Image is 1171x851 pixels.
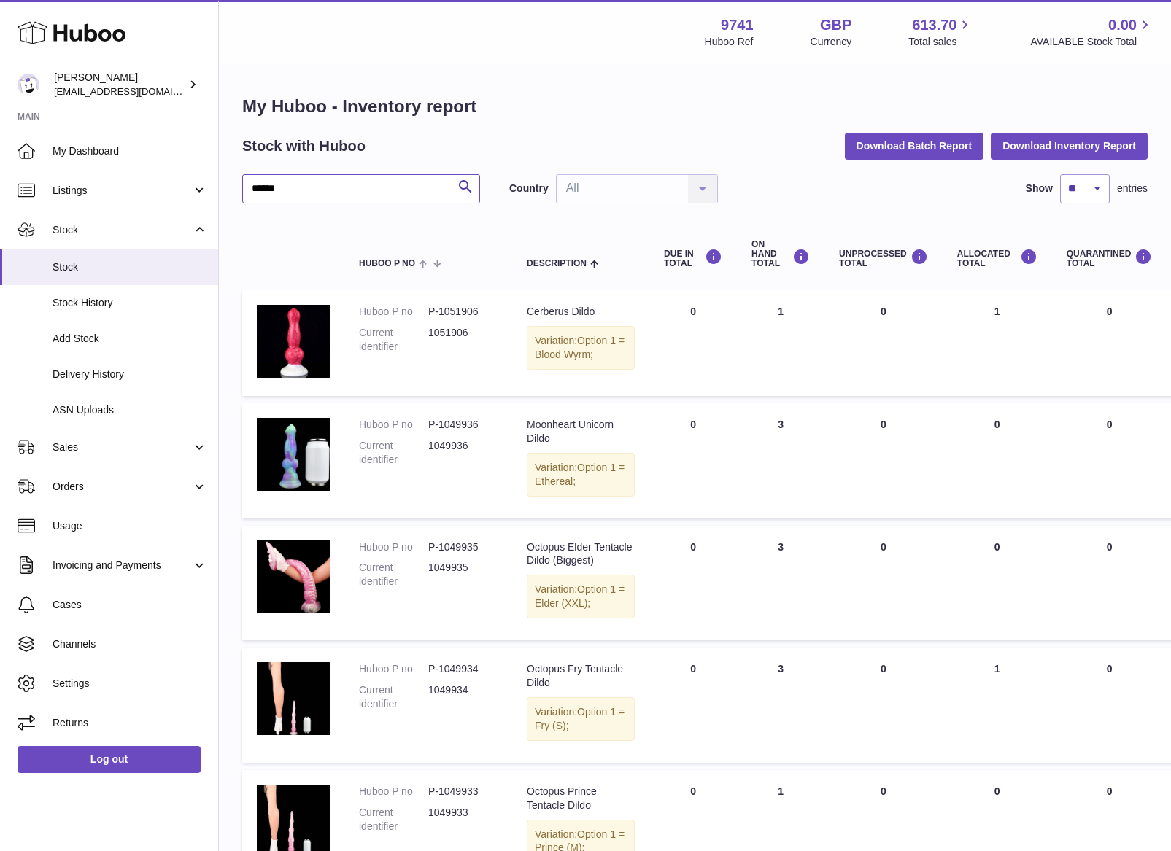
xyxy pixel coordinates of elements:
[820,15,851,35] strong: GBP
[535,462,625,487] span: Option 1 = Ethereal;
[53,403,207,417] span: ASN Uploads
[908,15,973,49] a: 613.70 Total sales
[359,662,428,676] dt: Huboo P no
[943,403,1052,518] td: 0
[943,526,1052,641] td: 0
[649,403,737,518] td: 0
[428,540,498,554] dd: P-1049935
[527,540,635,568] div: Octopus Elder Tentacle Dildo (Biggest)
[527,305,635,319] div: Cerberus Dildo
[53,677,207,691] span: Settings
[53,223,192,237] span: Stock
[991,133,1148,159] button: Download Inventory Report
[242,95,1148,118] h1: My Huboo - Inventory report
[1030,15,1153,49] a: 0.00 AVAILABLE Stock Total
[359,439,428,467] dt: Current identifier
[649,290,737,396] td: 0
[1067,249,1153,268] div: QUARANTINED Total
[527,662,635,690] div: Octopus Fry Tentacle Dildo
[18,746,201,772] a: Log out
[53,440,192,454] span: Sales
[257,662,330,735] img: product image
[527,418,635,446] div: Moonheart Unicorn Dildo
[428,662,498,676] dd: P-1049934
[53,184,192,198] span: Listings
[737,526,824,641] td: 3
[1107,419,1113,430] span: 0
[527,259,587,268] span: Description
[359,326,428,354] dt: Current identifier
[535,583,625,609] span: Option 1 = Elder (XXL);
[53,332,207,346] span: Add Stock
[908,35,973,49] span: Total sales
[737,648,824,763] td: 3
[428,439,498,467] dd: 1049936
[53,519,207,533] span: Usage
[1107,541,1113,553] span: 0
[359,259,415,268] span: Huboo P no
[957,249,1037,268] div: ALLOCATED Total
[53,368,207,381] span: Delivery History
[359,683,428,711] dt: Current identifier
[527,453,635,497] div: Variation:
[824,290,943,396] td: 0
[428,305,498,319] dd: P-1051906
[1030,35,1153,49] span: AVAILABLE Stock Total
[737,403,824,518] td: 3
[428,683,498,711] dd: 1049934
[527,697,635,741] div: Variation:
[811,35,852,49] div: Currency
[257,540,330,613] img: product image
[53,144,207,158] span: My Dashboard
[1026,182,1053,195] label: Show
[845,133,984,159] button: Download Batch Report
[912,15,956,35] span: 613.70
[1107,785,1113,797] span: 0
[664,249,722,268] div: DUE IN TOTAL
[649,526,737,641] td: 0
[359,785,428,798] dt: Huboo P no
[751,240,810,269] div: ON HAND Total
[428,561,498,588] dd: 1049935
[359,540,428,554] dt: Huboo P no
[527,785,635,812] div: Octopus Prince Tentacle Dildo
[53,260,207,274] span: Stock
[824,648,943,763] td: 0
[53,716,207,730] span: Returns
[737,290,824,396] td: 1
[54,85,215,97] span: [EMAIL_ADDRESS][DOMAIN_NAME]
[1117,182,1148,195] span: entries
[359,305,428,319] dt: Huboo P no
[18,74,39,96] img: ajcmarketingltd@gmail.com
[428,326,498,354] dd: 1051906
[359,806,428,833] dt: Current identifier
[527,575,635,618] div: Variation:
[943,290,1052,396] td: 1
[53,559,192,572] span: Invoicing and Payments
[53,480,192,494] span: Orders
[257,418,330,491] img: product image
[1107,306,1113,317] span: 0
[428,806,498,833] dd: 1049933
[649,648,737,763] td: 0
[705,35,754,49] div: Huboo Ref
[824,403,943,518] td: 0
[242,136,366,156] h2: Stock with Huboo
[53,598,207,612] span: Cases
[1107,663,1113,675] span: 0
[53,637,207,651] span: Channels
[839,249,928,268] div: UNPROCESSED Total
[1108,15,1137,35] span: 0.00
[527,326,635,370] div: Variation:
[943,648,1052,763] td: 1
[359,418,428,432] dt: Huboo P no
[824,526,943,641] td: 0
[428,418,498,432] dd: P-1049936
[54,71,185,98] div: [PERSON_NAME]
[721,15,754,35] strong: 9741
[257,305,330,378] img: product image
[359,561,428,588] dt: Current identifier
[509,182,549,195] label: Country
[535,706,625,731] span: Option 1 = Fry (S);
[428,785,498,798] dd: P-1049933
